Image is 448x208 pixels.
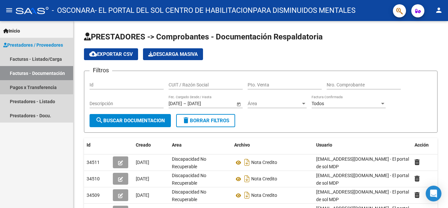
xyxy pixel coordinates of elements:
[90,114,171,127] button: Buscar Documentacion
[182,118,229,124] span: Borrar Filtros
[172,156,206,169] span: Discapacidad No Recuperable
[248,101,301,106] span: Área
[172,173,206,186] span: Discapacidad No Recuperable
[314,138,412,152] datatable-header-cell: Usuario
[234,142,250,148] span: Archivo
[176,114,235,127] button: Borrar Filtros
[415,142,429,148] span: Acción
[87,142,91,148] span: Id
[235,101,242,107] button: Open calendar
[95,116,103,124] mat-icon: search
[435,6,443,14] mat-icon: person
[243,173,251,184] i: Descargar documento
[169,138,232,152] datatable-header-cell: Area
[143,48,203,60] app-download-masive: Descarga masiva de comprobantes (adjuntos)
[87,176,100,181] span: 34510
[89,51,133,57] span: Exportar CSV
[89,50,97,58] mat-icon: cloud_download
[412,138,445,152] datatable-header-cell: Acción
[426,186,441,201] div: Open Intercom Messenger
[84,32,323,41] span: PRESTADORES -> Comprobantes - Documentación Respaldatoria
[172,189,206,202] span: Discapacidad No Recuperable
[182,116,190,124] mat-icon: delete
[312,101,324,106] span: Todos
[143,48,203,60] button: Descarga Masiva
[136,193,149,198] span: [DATE]
[251,193,277,198] span: Nota Credito
[52,3,95,18] span: - OSCONARA
[232,138,314,152] datatable-header-cell: Archivo
[3,27,20,35] span: Inicio
[87,160,100,165] span: 34511
[84,138,110,152] datatable-header-cell: Id
[243,157,251,168] i: Descargar documento
[251,176,277,182] span: Nota Credito
[136,160,149,165] span: [DATE]
[172,142,182,148] span: Area
[3,41,63,49] span: Prestadores / Proveedores
[183,101,186,106] span: –
[316,142,332,148] span: Usuario
[188,101,220,106] input: Fecha fin
[87,193,100,198] span: 34509
[95,3,356,18] span: - EL PORTAL DEL SOL CENTRO DE HABILITACIONPARA DISMINUIDOS MENTALES
[169,101,182,106] input: Fecha inicio
[84,48,138,60] button: Exportar CSV
[148,51,198,57] span: Descarga Masiva
[243,190,251,200] i: Descargar documento
[316,156,409,169] span: [EMAIL_ADDRESS][DOMAIN_NAME] - El portal de sol MDP
[133,138,169,152] datatable-header-cell: Creado
[136,142,151,148] span: Creado
[5,6,13,14] mat-icon: menu
[136,176,149,181] span: [DATE]
[316,173,409,186] span: [EMAIL_ADDRESS][DOMAIN_NAME] - El portal de sol MDP
[90,66,112,75] h3: Filtros
[316,189,409,202] span: [EMAIL_ADDRESS][DOMAIN_NAME] - El portal de sol MDP
[95,118,165,124] span: Buscar Documentacion
[251,160,277,165] span: Nota Credito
